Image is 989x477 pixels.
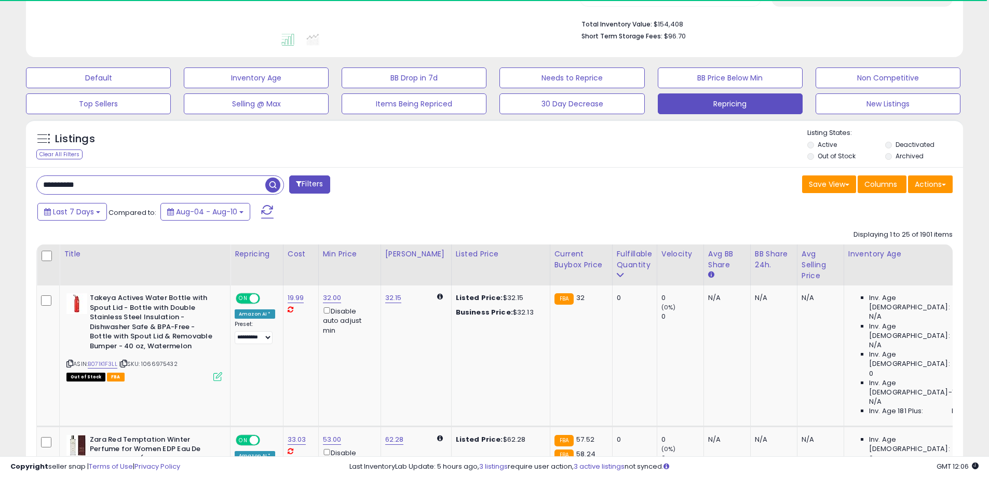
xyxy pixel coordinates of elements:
button: New Listings [816,93,960,114]
span: Last 7 Days [53,207,94,217]
div: Current Buybox Price [554,249,608,270]
span: Inv. Age [DEMOGRAPHIC_DATA]: [869,435,964,454]
div: N/A [755,435,789,444]
button: Default [26,67,171,88]
div: N/A [755,293,789,303]
span: Inv. Age [DEMOGRAPHIC_DATA]: [869,322,964,340]
a: 53.00 [323,434,342,445]
p: Listing States: [807,128,963,138]
span: All listings that are currently out of stock and unavailable for purchase on Amazon [66,373,105,381]
div: Repricing [235,249,279,260]
div: 0 [661,435,703,444]
span: OFF [259,294,275,303]
span: 57.52 [576,434,594,444]
a: 3 active listings [574,461,625,471]
span: FBA [107,373,125,381]
b: Takeya Actives Water Bottle with Spout Lid - Bottle with Double Stainless Steel Insulation - Dish... [90,293,216,353]
button: Columns [858,175,906,193]
a: 3 listings [479,461,508,471]
div: 0 [617,435,649,444]
span: ON [237,294,250,303]
span: ON [237,435,250,444]
small: (0%) [661,445,676,453]
span: 32 [576,293,585,303]
button: Needs to Reprice [499,67,644,88]
div: BB Share 24h. [755,249,793,270]
button: Save View [802,175,856,193]
button: Selling @ Max [184,93,329,114]
button: Actions [908,175,953,193]
span: 2025-08-18 12:06 GMT [937,461,979,471]
h5: Listings [55,132,95,146]
span: | SKU: 1066975432 [119,360,178,368]
div: 0 [617,293,649,303]
div: $62.28 [456,435,542,444]
label: Deactivated [896,140,934,149]
b: Total Inventory Value: [581,20,652,29]
a: Terms of Use [89,461,133,471]
div: $32.15 [456,293,542,303]
div: Listed Price [456,249,546,260]
div: 0 [661,312,703,321]
a: 32.15 [385,293,402,303]
span: 0 [869,369,873,378]
button: Aug-04 - Aug-10 [160,203,250,221]
span: Columns [864,179,897,189]
a: 19.99 [288,293,304,303]
div: N/A [708,293,742,303]
span: Aug-04 - Aug-10 [176,207,237,217]
small: FBA [554,293,574,305]
div: N/A [802,435,836,444]
small: FBA [554,435,574,446]
span: Inv. Age [DEMOGRAPHIC_DATA]-180: [869,378,964,397]
button: BB Price Below Min [658,67,803,88]
a: 33.03 [288,434,306,445]
span: N/A [869,397,882,406]
div: Preset: [235,321,275,344]
b: Business Price: [456,307,513,317]
a: 62.28 [385,434,404,445]
div: [PERSON_NAME] [385,249,447,260]
small: (0%) [661,303,676,311]
b: Listed Price: [456,293,503,303]
li: $154,408 [581,17,945,30]
span: Inv. Age 181 Plus: [869,406,924,416]
b: Short Term Storage Fees: [581,32,662,40]
span: $96.70 [664,31,686,41]
div: Inventory Age [848,249,968,260]
span: N/A [869,340,882,350]
img: 31M1Hw-aYTL._SL40_.jpg [66,293,87,314]
button: Items Being Repriced [342,93,486,114]
div: Avg BB Share [708,249,746,270]
div: Min Price [323,249,376,260]
div: seller snap | | [10,462,180,472]
span: Inv. Age [DEMOGRAPHIC_DATA]: [869,350,964,369]
button: BB Drop in 7d [342,67,486,88]
a: Privacy Policy [134,461,180,471]
label: Active [818,140,837,149]
div: Disable auto adjust min [323,305,373,335]
div: Clear All Filters [36,149,83,159]
button: Inventory Age [184,67,329,88]
div: $32.13 [456,308,542,317]
div: Last InventoryLab Update: 5 hours ago, require user action, not synced. [349,462,979,472]
div: Avg Selling Price [802,249,839,281]
div: Title [64,249,226,260]
span: Inv. Age [DEMOGRAPHIC_DATA]: [869,293,964,312]
button: 30 Day Decrease [499,93,644,114]
button: Filters [289,175,330,194]
button: Repricing [658,93,803,114]
div: Velocity [661,249,699,260]
div: N/A [802,293,836,303]
label: Archived [896,152,924,160]
b: Zara Red Temptation Winter Perfume for Women EDP Eau De Parfum 80 ML (2.71 FL. [GEOGRAPHIC_DATA]) [90,435,216,476]
span: N/A [869,312,882,321]
div: Fulfillable Quantity [617,249,653,270]
span: OFF [259,435,275,444]
button: Top Sellers [26,93,171,114]
a: 32.00 [323,293,342,303]
strong: Copyright [10,461,48,471]
div: N/A [708,435,742,444]
div: ASIN: [66,293,222,380]
div: Amazon AI * [235,309,275,319]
